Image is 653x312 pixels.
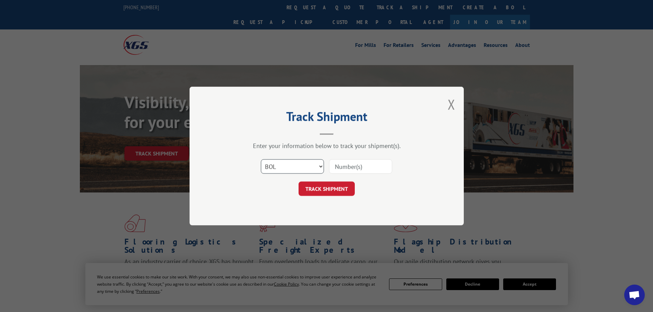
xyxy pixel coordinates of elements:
div: Open chat [624,285,645,305]
button: Close modal [448,95,455,113]
button: TRACK SHIPMENT [299,182,355,196]
input: Number(s) [329,159,392,174]
div: Enter your information below to track your shipment(s). [224,142,430,150]
h2: Track Shipment [224,112,430,125]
